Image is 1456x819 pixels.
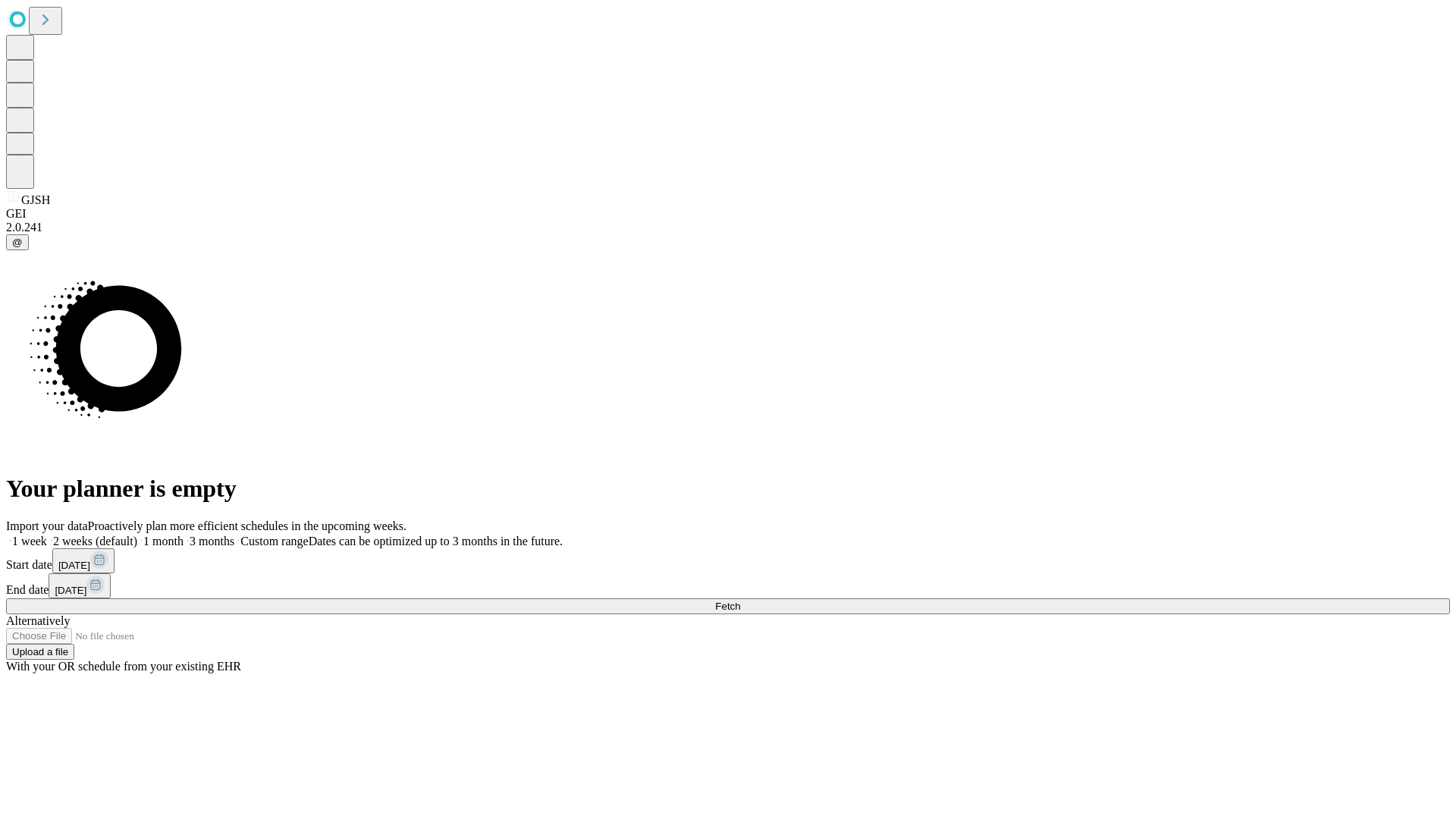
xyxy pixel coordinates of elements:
div: 2.0.241 [6,221,1450,234]
div: End date [6,573,1450,598]
h1: Your planner is empty [6,475,1450,503]
button: Fetch [6,598,1450,614]
span: [DATE] [55,585,86,596]
span: Custom range [240,535,308,548]
span: Proactively plan more efficient schedules in the upcoming weeks. [88,519,406,532]
span: Dates can be optimized up to 3 months in the future. [309,535,563,548]
div: GEI [6,207,1450,221]
span: [DATE] [58,560,90,571]
button: [DATE] [49,573,111,598]
span: 1 month [143,535,184,548]
span: With your OR schedule from your existing EHR [6,660,241,673]
span: 1 week [12,535,47,548]
span: 3 months [190,535,234,548]
span: 2 weeks (default) [53,535,137,548]
span: @ [12,237,23,248]
div: Start date [6,548,1450,573]
span: GJSH [21,193,50,206]
span: Alternatively [6,614,70,627]
button: [DATE] [52,548,115,573]
button: @ [6,234,29,250]
span: Import your data [6,519,88,532]
button: Upload a file [6,644,74,660]
span: Fetch [715,601,740,612]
